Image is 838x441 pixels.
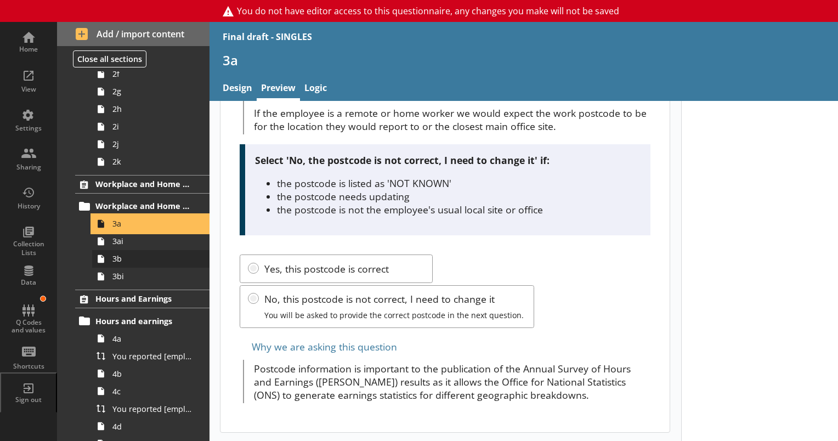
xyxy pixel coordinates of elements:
[223,31,312,43] div: Final draft - SINGLES
[112,333,195,344] span: 4a
[57,175,209,285] li: Workplace and Home PostcodesWorkplace and Home Postcodes3a3ai3b3bi
[92,382,209,400] a: 4c
[112,104,195,114] span: 2h
[92,83,209,100] a: 2g
[73,50,146,67] button: Close all sections
[92,135,209,153] a: 2j
[223,52,825,69] h1: 3a
[9,163,48,172] div: Sharing
[218,77,257,101] a: Design
[92,100,209,118] a: 2h
[277,190,641,203] li: the postcode needs updating
[92,330,209,347] a: 4a
[95,179,190,189] span: Workplace and Home Postcodes
[255,154,550,167] strong: Select 'No, the postcode is not correct, I need to change it' if:
[92,65,209,83] a: 2f
[95,201,190,211] span: Workplace and Home Postcodes
[95,316,190,326] span: Hours and earnings
[57,22,209,46] button: Add / import content
[75,290,209,308] a: Hours and Earnings
[277,203,641,216] li: the postcode is not the employee's usual local site or office
[112,404,195,414] span: You reported [employee name]'s basic pay earned for work carried out in the pay period that inclu...
[112,156,195,167] span: 2k
[112,139,195,149] span: 2j
[112,271,195,281] span: 3bi
[80,197,209,285] li: Workplace and Home Postcodes3a3ai3b3bi
[257,77,300,101] a: Preview
[92,400,209,417] a: You reported [employee name]'s basic pay earned for work carried out in the pay period that inclu...
[92,347,209,365] a: You reported [employee name]'s pay period that included [Reference Date] to be [Untitled answer]....
[92,233,209,250] a: 3ai
[112,236,195,246] span: 3ai
[9,278,48,287] div: Data
[112,218,195,229] span: 3a
[300,77,331,101] a: Logic
[9,124,48,133] div: Settings
[92,118,209,135] a: 2i
[95,293,190,304] span: Hours and Earnings
[240,338,650,355] div: Why we are asking this question
[9,240,48,257] div: Collection Lists
[75,175,209,194] a: Workplace and Home Postcodes
[92,153,209,171] a: 2k
[112,386,195,397] span: 4c
[9,85,48,94] div: View
[254,362,650,402] p: Postcode information is important to the publication of the Annual Survey of Hours and Earnings (...
[112,421,195,432] span: 4d
[112,69,195,79] span: 2f
[9,319,48,335] div: Q Codes and values
[112,86,195,97] span: 2g
[9,202,48,211] div: History
[92,417,209,435] a: 4d
[9,395,48,404] div: Sign out
[92,268,209,285] a: 3bi
[112,121,195,132] span: 2i
[76,28,191,40] span: Add / import content
[92,250,209,268] a: 3b
[75,197,209,215] a: Workplace and Home Postcodes
[9,362,48,371] div: Shortcuts
[92,365,209,382] a: 4b
[112,351,195,361] span: You reported [employee name]'s pay period that included [Reference Date] to be [Untitled answer]....
[92,215,209,233] a: 3a
[112,253,195,264] span: 3b
[75,312,209,330] a: Hours and earnings
[112,369,195,379] span: 4b
[9,45,48,54] div: Home
[277,177,641,190] li: the postcode is listed as 'NOT KNOWN'
[254,106,650,133] p: If the employee is a remote or home worker we would expect the work postcode to be for the locati...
